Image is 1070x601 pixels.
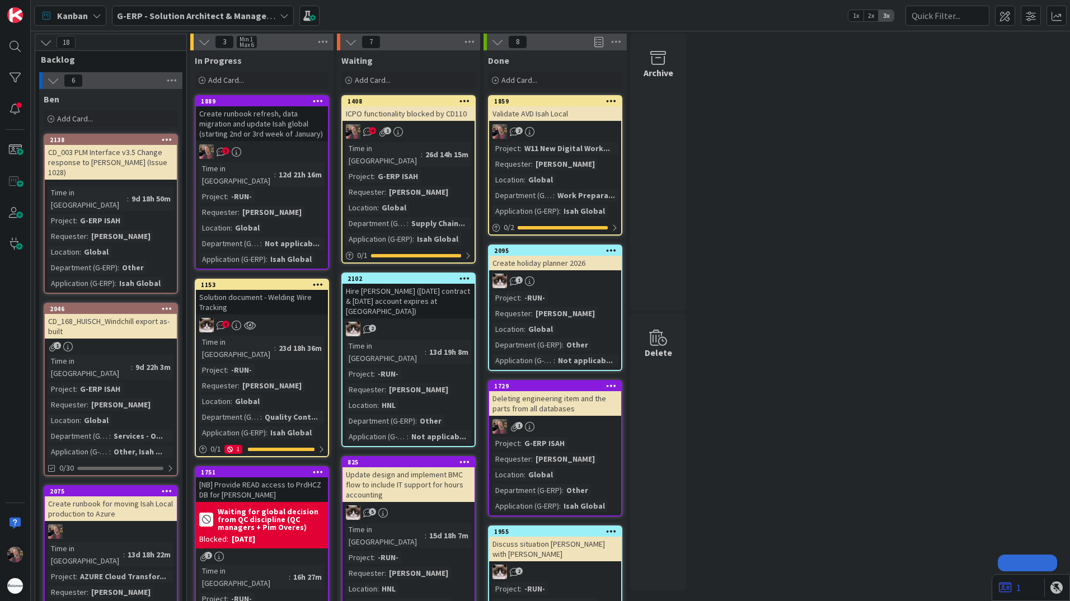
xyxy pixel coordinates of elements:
[494,528,621,536] div: 1955
[199,144,214,159] img: BF
[111,445,165,458] div: Other, Isah ...
[645,346,672,359] div: Delete
[227,364,228,376] span: :
[492,173,524,186] div: Location
[492,468,524,481] div: Location
[492,274,507,288] img: Kv
[489,256,621,270] div: Create holiday planner 2026
[425,346,426,358] span: :
[218,508,325,531] b: Waiting for global decision from QC discipline (QC managers + Pim Overes)
[522,437,567,449] div: G-ERP ISAH
[50,305,177,313] div: 2046
[7,7,23,23] img: Visit kanbanzone.com
[492,124,507,139] img: BF
[533,158,598,170] div: [PERSON_NAME]
[87,398,88,411] span: :
[232,533,255,545] div: [DATE]
[196,106,328,141] div: Create runbook refresh, data migration and update Isah global (starting 2nd or 3rd week of January)
[48,542,123,567] div: Time in [GEOGRAPHIC_DATA]
[369,508,376,515] span: 5
[227,190,228,203] span: :
[342,457,475,467] div: 825
[562,339,564,351] span: :
[266,426,267,439] span: :
[57,9,88,22] span: Kanban
[111,430,166,442] div: Services - O...
[346,340,425,364] div: Time in [GEOGRAPHIC_DATA]
[59,462,74,474] span: 0/30
[48,261,118,274] div: Department (G-ERP)
[384,186,386,198] span: :
[375,170,421,182] div: G-ERP ISAH
[342,467,475,502] div: Update design and implement BMC flow to include IT support for hours accounting
[196,144,328,159] div: BF
[342,124,475,139] div: BF
[379,201,409,214] div: Global
[384,383,386,396] span: :
[81,414,111,426] div: Global
[228,364,255,376] div: -RUN-
[375,368,401,380] div: -RUN-
[199,206,238,218] div: Requester
[492,437,520,449] div: Project
[77,383,123,395] div: G-ERP ISAH
[348,97,475,105] div: 1408
[199,190,227,203] div: Project
[501,75,537,85] span: Add Card...
[238,379,240,392] span: :
[45,486,177,496] div: 2075
[533,453,598,465] div: [PERSON_NAME]
[199,565,289,589] div: Time in [GEOGRAPHIC_DATA]
[76,570,77,583] span: :
[48,277,115,289] div: Application (G-ERP)
[369,325,376,332] span: 2
[524,173,525,186] span: :
[520,583,522,595] span: :
[525,468,556,481] div: Global
[342,322,475,336] div: Kv
[215,35,234,49] span: 3
[262,237,322,250] div: Not applicab...
[45,145,177,180] div: CD_003 PLM Interface v3.5 Change response to [PERSON_NAME] (Issue 1028)
[489,246,621,256] div: 2095
[199,395,231,407] div: Location
[131,361,133,373] span: :
[561,500,608,512] div: Isah Global
[492,292,520,304] div: Project
[489,527,621,537] div: 1955
[555,189,618,201] div: Work Prepara...
[342,106,475,121] div: ICPO functionality blocked by CD110
[525,173,556,186] div: Global
[494,97,621,105] div: 1859
[555,354,616,367] div: Not applicab...
[48,186,127,211] div: Time in [GEOGRAPHIC_DATA]
[88,230,153,242] div: [PERSON_NAME]
[520,437,522,449] span: :
[201,281,328,289] div: 1153
[564,484,591,496] div: Other
[240,379,304,392] div: [PERSON_NAME]
[222,147,229,154] span: 3
[44,93,59,105] span: Ben
[116,277,163,289] div: Isah Global
[45,314,177,339] div: CD_168_HUISCH_Windchill export as-built
[48,214,76,227] div: Project
[492,323,524,335] div: Location
[87,230,88,242] span: :
[492,500,559,512] div: Application (G-ERP)
[489,565,621,579] div: Kv
[379,583,398,595] div: HNL
[421,148,423,161] span: :
[492,142,520,154] div: Project
[342,248,475,262] div: 0/1
[77,214,123,227] div: G-ERP ISAH
[494,382,621,390] div: 1729
[531,158,533,170] span: :
[423,148,471,161] div: 26d 14h 15m
[489,124,621,139] div: BF
[346,170,373,182] div: Project
[48,383,76,395] div: Project
[48,398,87,411] div: Requester
[425,529,426,542] span: :
[379,399,398,411] div: HNL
